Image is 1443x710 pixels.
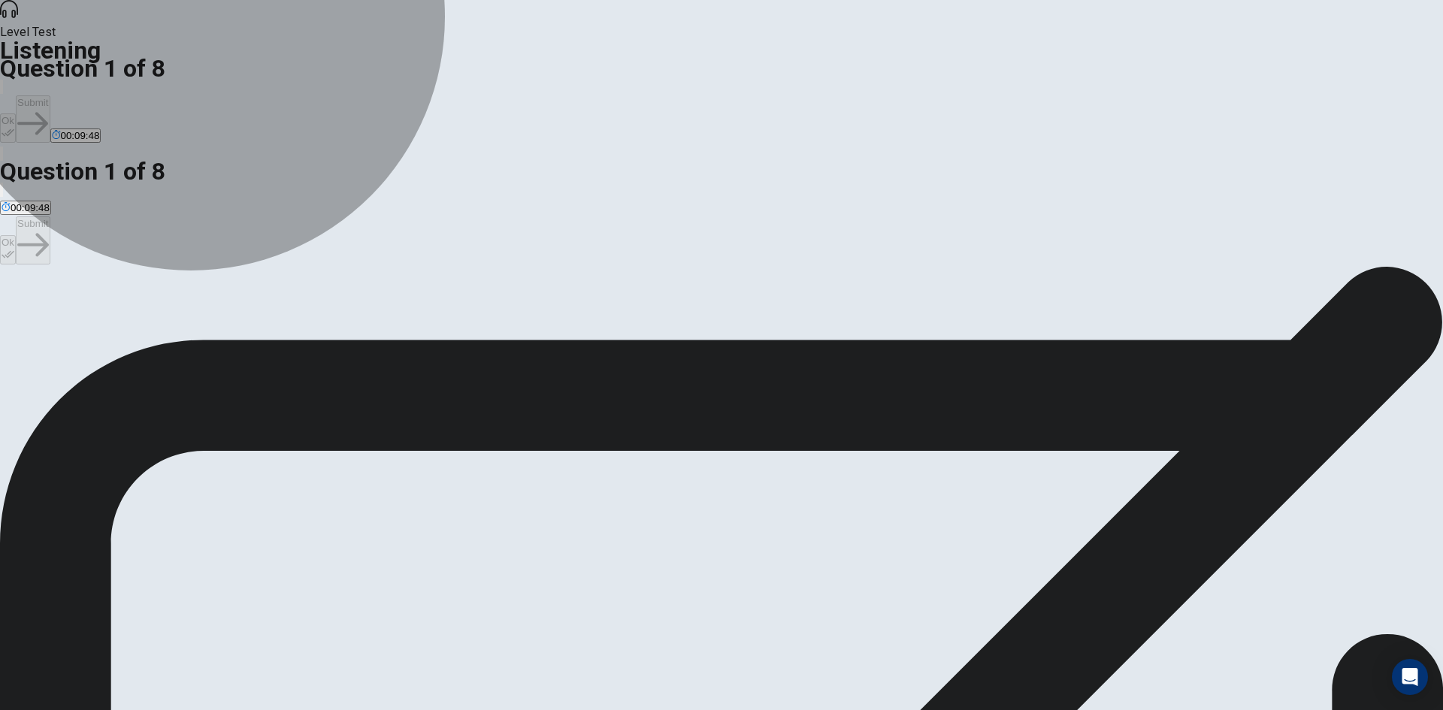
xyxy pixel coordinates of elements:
[16,95,50,143] button: Submit
[11,202,50,213] span: 00:09:48
[1392,659,1428,695] div: Open Intercom Messenger
[61,130,100,141] span: 00:09:48
[50,128,101,143] button: 00:09:48
[16,216,50,264] button: Submit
